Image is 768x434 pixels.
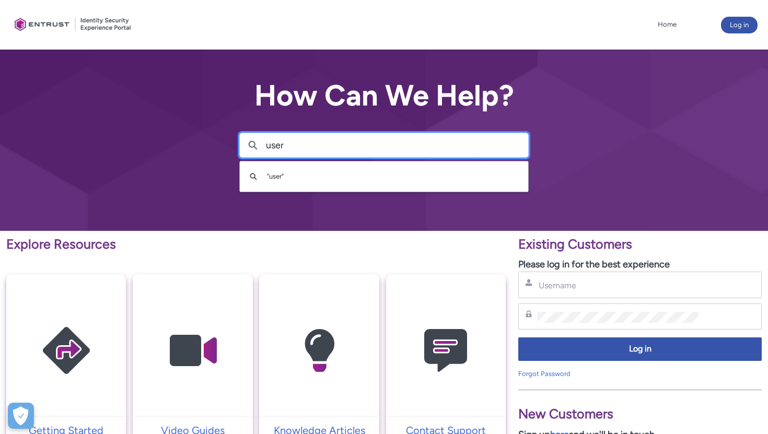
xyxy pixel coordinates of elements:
[266,133,528,157] input: Search for articles, cases, videos...
[8,403,34,429] div: Cookie Preferences
[143,295,242,407] img: Video Guides
[245,167,262,186] button: Search
[396,295,495,407] img: Contact Support
[240,133,266,157] button: Search
[721,17,758,33] button: Log in
[270,295,369,407] img: Knowledge Articles
[518,257,762,272] p: Please log in for the best experience
[518,370,571,378] a: Forgot Password
[518,234,762,254] p: Existing Customers
[17,295,116,407] img: Getting Started
[6,234,506,254] p: Explore Resources
[239,79,529,112] h2: How Can We Help?
[518,337,762,361] button: Log in
[655,17,679,32] a: Home
[8,403,34,429] button: Open Preferences
[525,343,755,355] span: Log in
[518,404,762,424] p: New Customers
[538,280,699,291] input: Username
[262,171,512,182] div: " user "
